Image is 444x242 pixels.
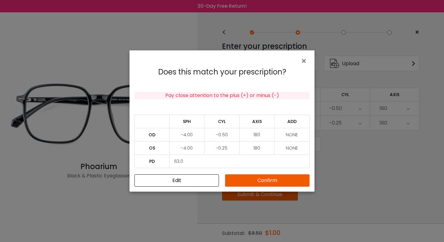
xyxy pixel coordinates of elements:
[204,115,240,128] td: CYL
[225,174,310,187] button: Confirm
[240,115,275,128] td: AXIS
[204,141,240,155] td: -0.25
[274,128,310,141] td: NONE
[134,92,310,99] div: Pay close attention to the plus (+) or minus (-)
[134,68,310,77] h4: Does this match your prescription?
[240,128,275,141] td: 180
[204,128,240,141] td: -0.50
[274,115,310,128] td: ADD
[274,141,310,155] td: NONE
[301,54,310,68] span: ×
[301,55,310,66] button: Close
[170,155,310,168] td: 63.0
[240,141,275,155] td: 180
